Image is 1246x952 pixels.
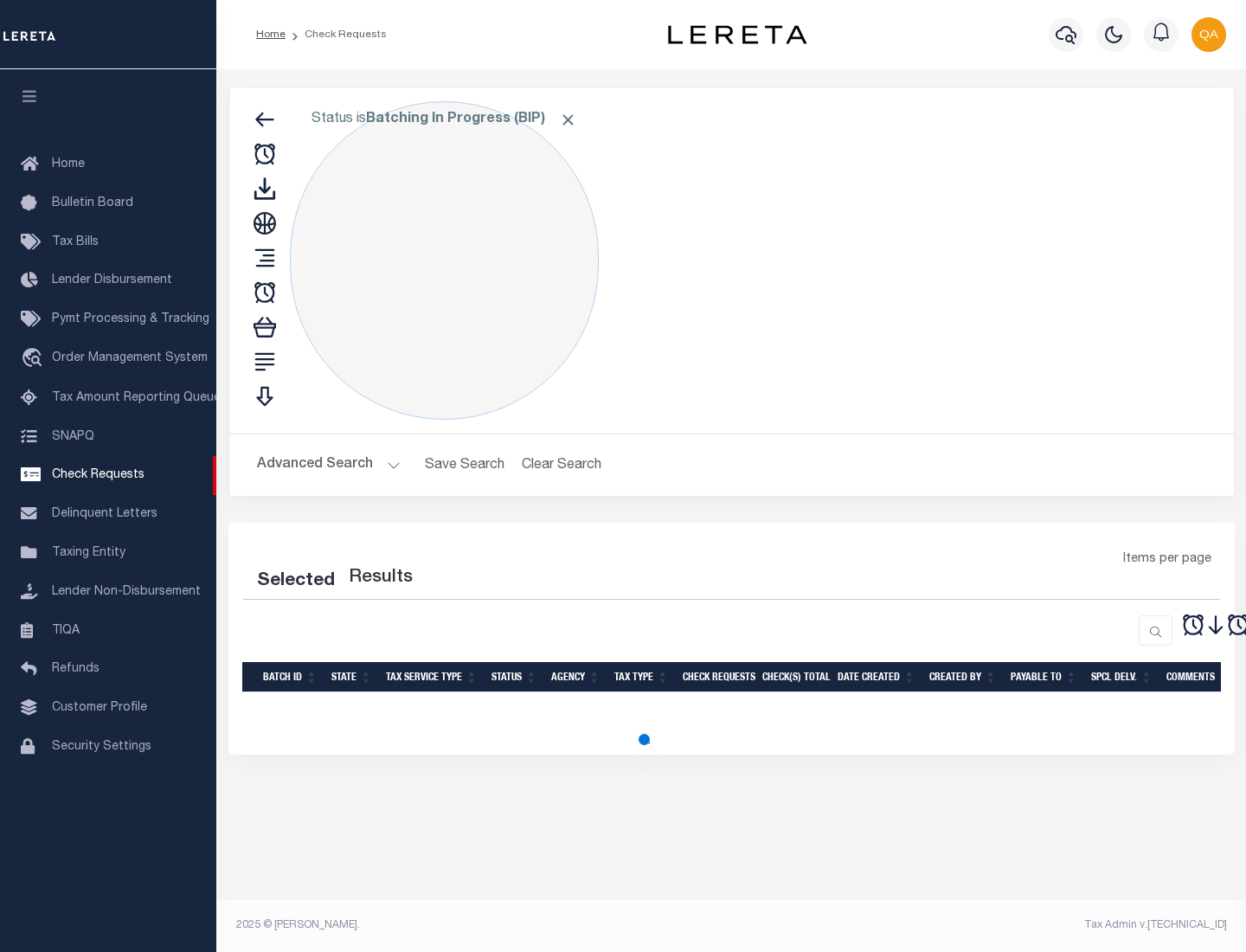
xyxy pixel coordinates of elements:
[52,741,151,753] span: Security Settings
[52,313,209,325] span: Pymt Processing & Tracking
[515,448,609,482] button: Clear Search
[668,25,806,44] img: logo-dark.svg
[366,113,577,126] b: Batching In Progress (BIP)
[52,392,221,404] span: Tax Amount Reporting Queue
[1004,662,1084,692] th: Payable To
[52,469,145,481] span: Check Requests
[1159,662,1237,692] th: Comments
[256,662,324,692] th: Batch Id
[414,448,515,482] button: Save Search
[52,586,201,598] span: Lender Non-Disbursement
[755,662,831,692] th: Check(s) Total
[223,917,732,933] div: 2025 © [PERSON_NAME].
[544,662,607,692] th: Agency
[1084,662,1159,692] th: Spcl Delv.
[256,29,286,40] a: Home
[1191,17,1226,52] img: svg+xml;base64,PHN2ZyB4bWxucz0iaHR0cDovL3d3dy53My5vcmcvMjAwMC9zdmciIHBvaW50ZXItZXZlbnRzPSJub25lIi...
[324,662,379,692] th: State
[349,564,413,592] label: Results
[52,430,94,442] span: SNAPQ
[257,568,335,595] div: Selected
[52,663,100,675] span: Refunds
[744,917,1227,933] div: Tax Admin v.[TECHNICAL_ID]
[52,197,133,209] span: Bulletin Board
[607,662,676,692] th: Tax Type
[52,236,99,248] span: Tax Bills
[52,508,157,520] span: Delinquent Letters
[922,662,1004,692] th: Created By
[485,662,544,692] th: Status
[290,101,599,420] div: Click to Edit
[52,274,172,286] span: Lender Disbursement
[676,662,755,692] th: Check Requests
[257,448,401,482] button: Advanced Search
[379,662,485,692] th: Tax Service Type
[52,702,147,714] span: Customer Profile
[286,27,387,42] li: Check Requests
[21,348,48,370] i: travel_explore
[559,111,577,129] span: Click to Remove
[52,158,85,170] span: Home
[831,662,922,692] th: Date Created
[52,624,80,636] span: TIQA
[52,547,125,559] span: Taxing Entity
[52,352,208,364] span: Order Management System
[1123,550,1211,569] span: Items per page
